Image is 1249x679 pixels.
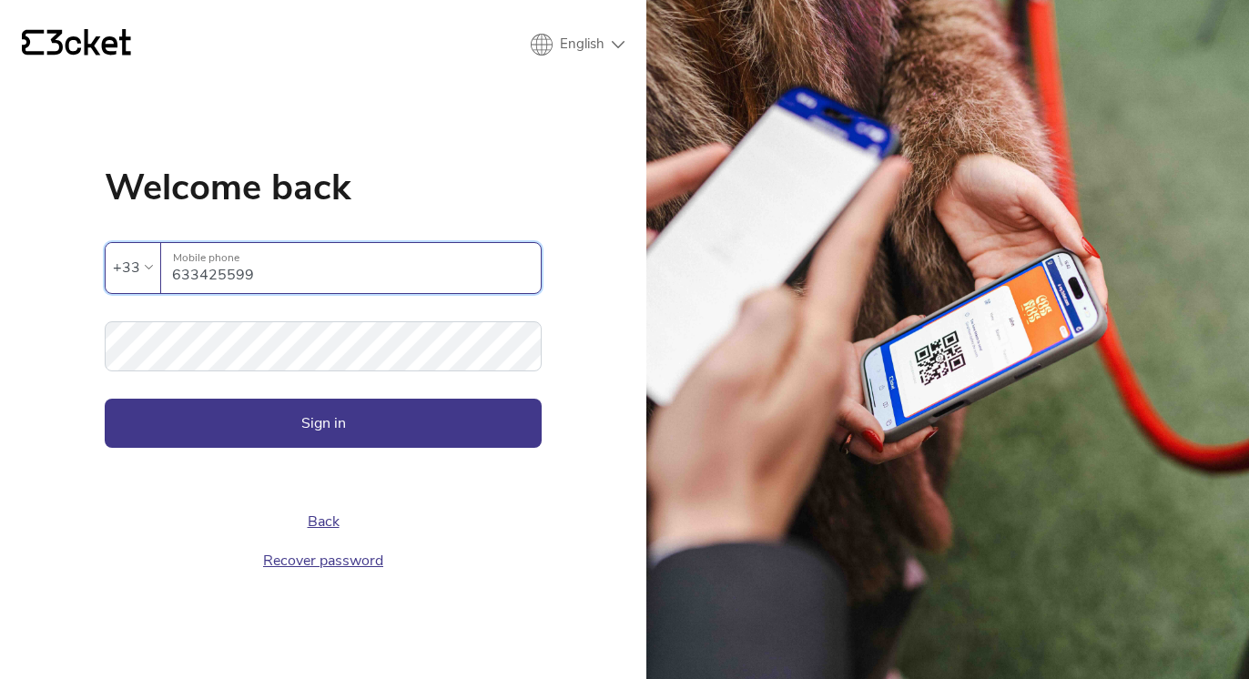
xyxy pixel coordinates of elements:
a: {' '} [22,29,131,60]
input: Mobile phone [172,243,541,293]
label: Password [105,321,542,351]
button: Sign in [105,399,542,448]
div: +33 [113,254,140,281]
g: {' '} [22,30,44,56]
h1: Welcome back [105,169,542,206]
a: Back [308,512,340,532]
a: Recover password [263,551,383,571]
label: Mobile phone [161,243,541,273]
